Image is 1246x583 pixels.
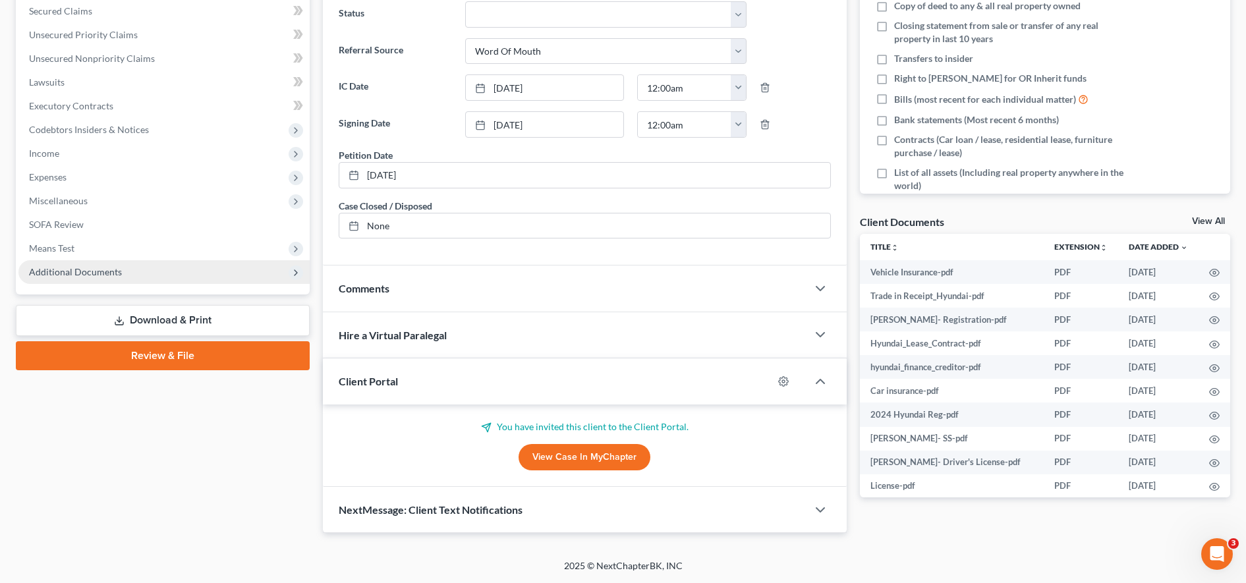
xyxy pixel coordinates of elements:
span: Lawsuits [29,76,65,88]
span: Hire a Virtual Paralegal [339,329,447,341]
div: Case Closed / Disposed [339,199,432,213]
td: Car insurance-pdf [860,379,1044,403]
iframe: Intercom live chat [1201,538,1233,570]
a: Extensionunfold_more [1054,242,1108,252]
span: Transfers to insider [894,52,973,65]
span: SOFA Review [29,219,84,230]
td: [DATE] [1118,308,1199,331]
td: PDF [1044,403,1118,426]
td: PDF [1044,284,1118,308]
span: Bank statements (Most recent 6 months) [894,113,1059,126]
td: [DATE] [1118,379,1199,403]
label: Referral Source [332,38,459,65]
a: View Case in MyChapter [519,444,650,470]
a: Lawsuits [18,70,310,94]
a: [DATE] [339,163,830,188]
a: View All [1192,217,1225,226]
a: Date Added expand_more [1129,242,1188,252]
span: Comments [339,282,389,294]
td: [DATE] [1118,403,1199,426]
span: Secured Claims [29,5,92,16]
a: Titleunfold_more [870,242,899,252]
td: [DATE] [1118,474,1199,498]
span: Unsecured Priority Claims [29,29,138,40]
td: PDF [1044,260,1118,284]
td: Vehicle Insurance-pdf [860,260,1044,284]
div: 2025 © NextChapterBK, INC [248,559,999,583]
td: PDF [1044,331,1118,355]
label: IC Date [332,74,459,101]
td: [DATE] [1118,427,1199,451]
td: Trade in Receipt_Hyundai-pdf [860,284,1044,308]
span: Client Portal [339,375,398,387]
td: Hyundai_Lease_Contract-pdf [860,331,1044,355]
span: Unsecured Nonpriority Claims [29,53,155,64]
td: [DATE] [1118,331,1199,355]
input: -- : -- [638,75,731,100]
a: Unsecured Nonpriority Claims [18,47,310,70]
div: Client Documents [860,215,944,229]
label: Signing Date [332,111,459,138]
td: 2024 Hyundai Reg-pdf [860,403,1044,426]
span: Codebtors Insiders & Notices [29,124,149,135]
span: List of all assets (Including real property anywhere in the world) [894,166,1127,192]
a: [DATE] [466,112,623,137]
a: [DATE] [466,75,623,100]
td: [DATE] [1118,451,1199,474]
a: Review & File [16,341,310,370]
i: unfold_more [1100,244,1108,252]
p: You have invited this client to the Client Portal. [339,420,831,433]
span: Expenses [29,171,67,182]
td: [DATE] [1118,284,1199,308]
label: Status [332,1,459,28]
span: Executory Contracts [29,100,113,111]
span: Right to [PERSON_NAME] for OR Inherit funds [894,72,1087,85]
td: PDF [1044,355,1118,379]
td: PDF [1044,451,1118,474]
span: Miscellaneous [29,195,88,206]
span: NextMessage: Client Text Notifications [339,503,523,516]
td: hyundai_finance_creditor-pdf [860,355,1044,379]
a: Download & Print [16,305,310,336]
td: [DATE] [1118,355,1199,379]
span: Additional Documents [29,266,122,277]
input: -- : -- [638,112,731,137]
span: Means Test [29,242,74,254]
td: PDF [1044,379,1118,403]
a: None [339,213,830,238]
td: License-pdf [860,474,1044,498]
span: Income [29,148,59,159]
td: [PERSON_NAME]- SS-pdf [860,427,1044,451]
i: unfold_more [891,244,899,252]
td: PDF [1044,427,1118,451]
div: Petition Date [339,148,393,162]
span: Bills (most recent for each individual matter) [894,93,1076,106]
td: [PERSON_NAME]- Registration-pdf [860,308,1044,331]
td: [DATE] [1118,260,1199,284]
a: Executory Contracts [18,94,310,118]
span: 3 [1228,538,1239,549]
td: PDF [1044,308,1118,331]
span: Contracts (Car loan / lease, residential lease, furniture purchase / lease) [894,133,1127,159]
td: [PERSON_NAME]- Driver's License-pdf [860,451,1044,474]
td: PDF [1044,474,1118,498]
a: SOFA Review [18,213,310,236]
i: expand_more [1180,244,1188,252]
a: Unsecured Priority Claims [18,23,310,47]
span: Closing statement from sale or transfer of any real property in last 10 years [894,19,1127,45]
